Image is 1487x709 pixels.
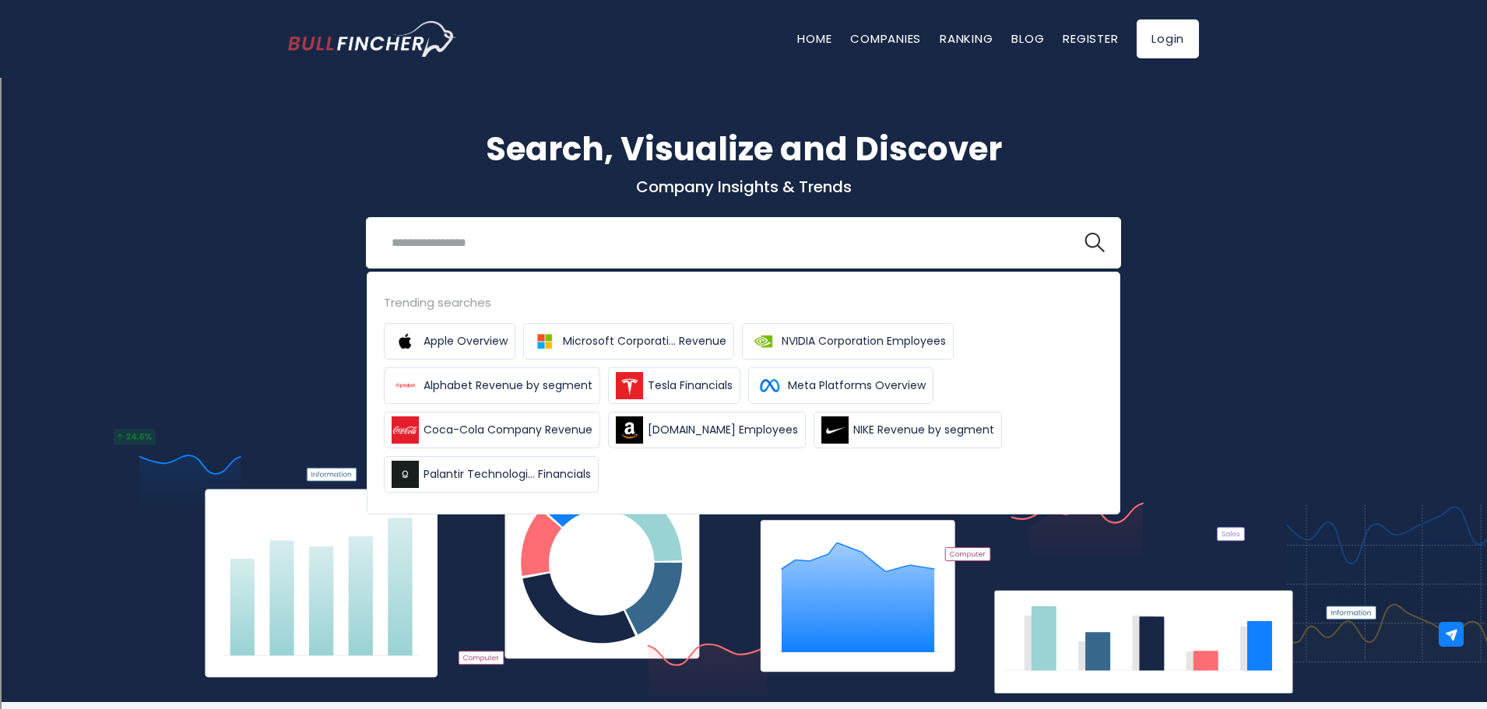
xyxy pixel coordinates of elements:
[608,412,806,448] a: [DOMAIN_NAME] Employees
[563,333,726,349] span: Microsoft Corporati... Revenue
[742,323,954,360] a: NVIDIA Corporation Employees
[424,333,508,349] span: Apple Overview
[384,323,515,360] a: Apple Overview
[384,367,600,404] a: Alphabet Revenue by segment
[648,422,798,438] span: [DOMAIN_NAME] Employees
[850,30,921,47] a: Companies
[782,333,946,349] span: NVIDIA Corporation Employees
[940,30,993,47] a: Ranking
[748,367,933,404] a: Meta Platforms Overview
[814,412,1002,448] a: NIKE Revenue by segment
[797,30,831,47] a: Home
[1137,19,1199,58] a: Login
[1084,233,1105,253] img: search icon
[788,377,926,394] span: Meta Platforms Overview
[288,21,455,57] a: Go to homepage
[288,21,456,57] img: Bullfincher logo
[523,323,734,360] a: Microsoft Corporati... Revenue
[424,466,591,483] span: Palantir Technologi... Financials
[384,412,600,448] a: Coca-Cola Company Revenue
[424,377,592,394] span: Alphabet Revenue by segment
[608,367,740,404] a: Tesla Financials
[648,377,733,394] span: Tesla Financials
[1063,30,1118,47] a: Register
[424,422,592,438] span: Coca-Cola Company Revenue
[384,456,599,493] a: Palantir Technologi... Financials
[1011,30,1044,47] a: Blog
[853,422,994,438] span: NIKE Revenue by segment
[384,293,1103,311] div: Trending searches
